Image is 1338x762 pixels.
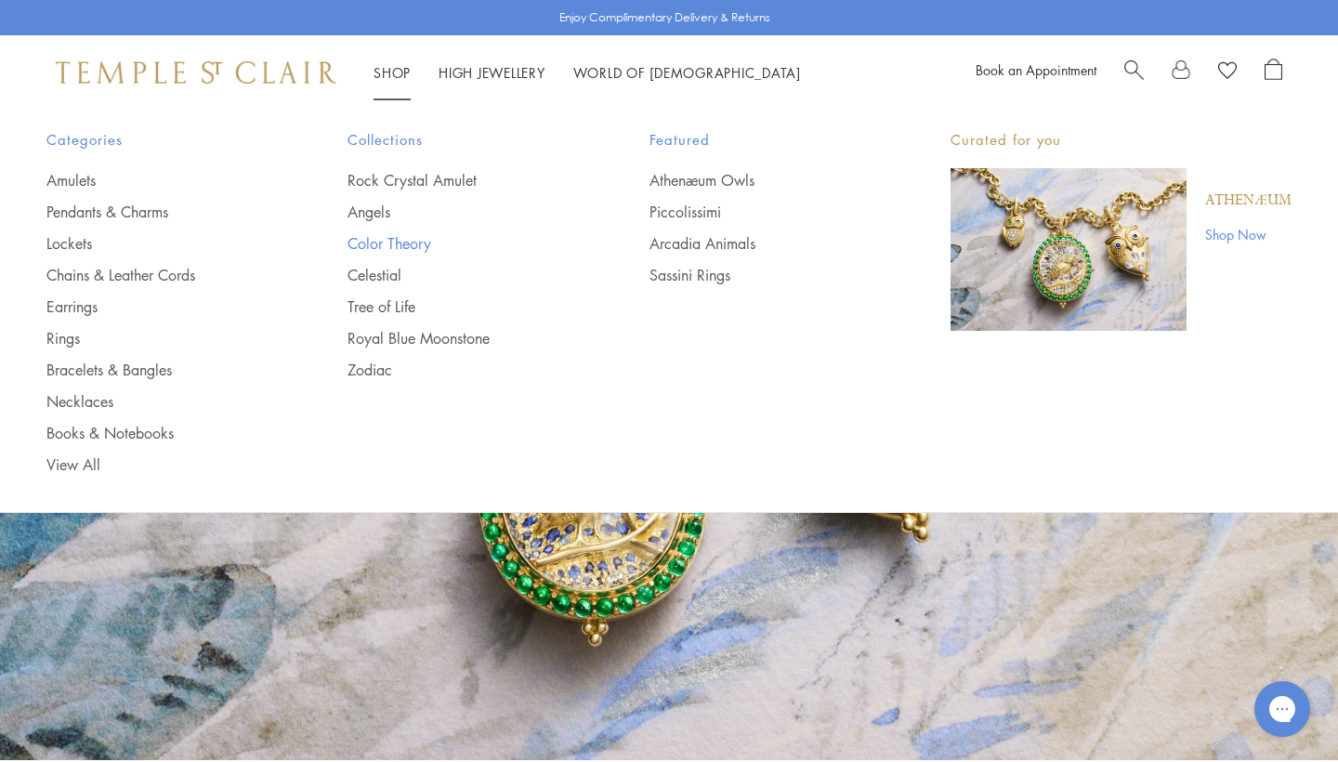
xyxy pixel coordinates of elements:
a: Celestial [348,265,574,285]
a: Book an Appointment [976,60,1096,79]
a: Piccolissimi [649,202,876,222]
span: Categories [46,128,273,151]
a: Earrings [46,296,273,317]
span: Collections [348,128,574,151]
img: Temple St. Clair [56,61,336,84]
a: Open Shopping Bag [1265,59,1282,86]
a: Zodiac [348,360,574,380]
a: Tree of Life [348,296,574,317]
a: Royal Blue Moonstone [348,328,574,348]
a: High JewelleryHigh Jewellery [439,63,545,82]
a: View Wishlist [1218,59,1237,86]
a: Angels [348,202,574,222]
a: Rock Crystal Amulet [348,170,574,190]
a: Search [1124,59,1144,86]
a: Sassini Rings [649,265,876,285]
a: Rings [46,328,273,348]
iframe: Gorgias live chat messenger [1245,675,1319,743]
a: Athenæum Owls [649,170,876,190]
a: Books & Notebooks [46,423,273,443]
a: Amulets [46,170,273,190]
a: Bracelets & Bangles [46,360,273,380]
a: Lockets [46,233,273,254]
nav: Main navigation [374,61,801,85]
a: Arcadia Animals [649,233,876,254]
p: Enjoy Complimentary Delivery & Returns [559,8,770,27]
a: ShopShop [374,63,411,82]
a: View All [46,454,273,475]
a: Color Theory [348,233,574,254]
a: Pendants & Charms [46,202,273,222]
a: Chains & Leather Cords [46,265,273,285]
p: Curated for you [951,128,1292,151]
a: Athenæum [1205,190,1292,211]
a: Necklaces [46,391,273,412]
a: Shop Now [1205,224,1292,244]
a: World of [DEMOGRAPHIC_DATA]World of [DEMOGRAPHIC_DATA] [573,63,801,82]
span: Featured [649,128,876,151]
